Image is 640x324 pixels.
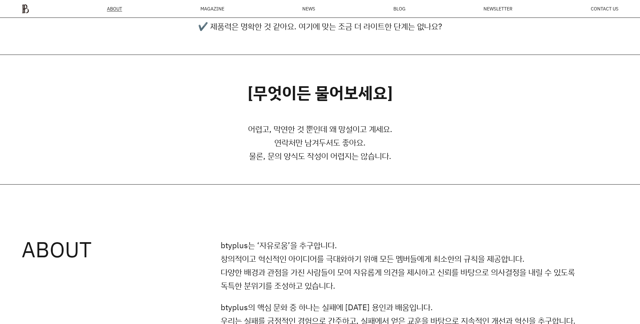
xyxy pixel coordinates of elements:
[22,238,221,260] h3: ABOUT
[483,6,512,11] a: NEWSLETTER
[22,4,29,13] img: ba379d5522eb3.png
[591,6,618,11] a: CONTACT US
[248,83,393,103] h2: [무엇이든 물어보세요]
[198,6,442,33] p: ✔️ 어느 정도 시장 가치 판단이 끝나셨나요? 그럼, 다음을 준비하셔야죠. ✔️ 제품력은 명확한 것 같아요. 여기에 맞는 조금 더 라이트한 단계는 없나요?
[248,122,392,163] p: 어렵고, 막연한 것 뿐인데 왜 망설이고 계세요. 연락처만 남겨두셔도 좋아요. 물론, 문의 양식도 작성이 어렵지는 않습니다.
[221,238,592,292] p: btyplus는 ‘자유로움’을 추구합니다. 창의적이고 혁신적인 아이디어를 극대화하기 위해 모든 멤버들에게 최소한의 규칙을 제공합니다. 다양한 배경과 관점을 가진 사람들이 모여...
[107,6,122,11] a: ABOUT
[200,6,224,11] div: MAGAZINE
[393,6,406,11] a: BLOG
[302,6,315,11] a: NEWS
